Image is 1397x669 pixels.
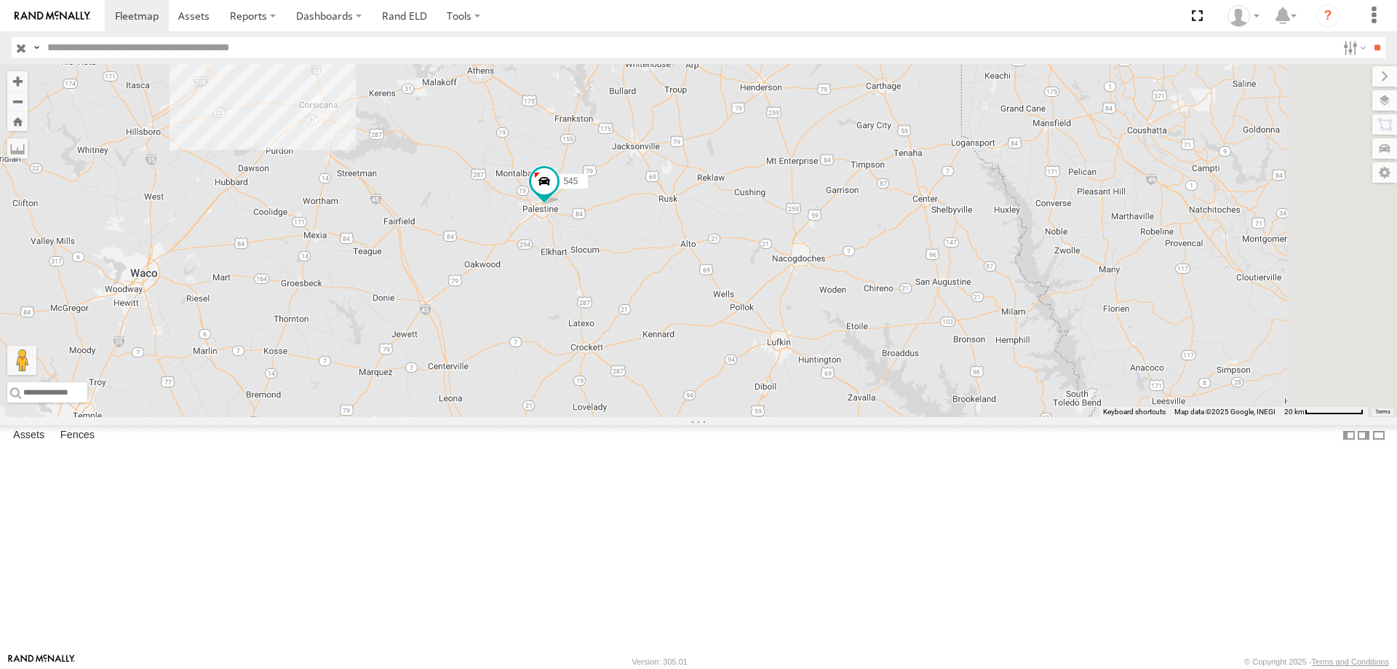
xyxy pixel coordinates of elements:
label: Assets [6,425,52,446]
a: Terms [1375,409,1390,415]
a: Visit our Website [8,654,75,669]
div: Version: 305.01 [632,657,688,666]
span: 20 km [1284,408,1305,416]
button: Zoom out [7,91,28,111]
div: Chase Tanke [1222,5,1265,27]
label: Dock Summary Table to the Right [1356,425,1371,446]
div: © Copyright 2025 - [1244,657,1389,666]
label: Search Filter Options [1337,37,1369,58]
img: rand-logo.svg [15,11,90,21]
label: Hide Summary Table [1372,425,1386,446]
label: Measure [7,138,28,159]
label: Dock Summary Table to the Left [1342,425,1356,446]
button: Map Scale: 20 km per 77 pixels [1280,407,1368,417]
a: Terms and Conditions [1312,657,1389,666]
button: Drag Pegman onto the map to open Street View [7,346,36,375]
button: Keyboard shortcuts [1103,407,1166,417]
button: Zoom Home [7,111,28,131]
span: Map data ©2025 Google, INEGI [1174,408,1275,416]
i: ? [1316,4,1340,28]
span: 545 [563,176,578,186]
label: Map Settings [1372,162,1397,183]
label: Fences [53,425,102,446]
button: Zoom in [7,71,28,91]
label: Search Query [31,37,42,58]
